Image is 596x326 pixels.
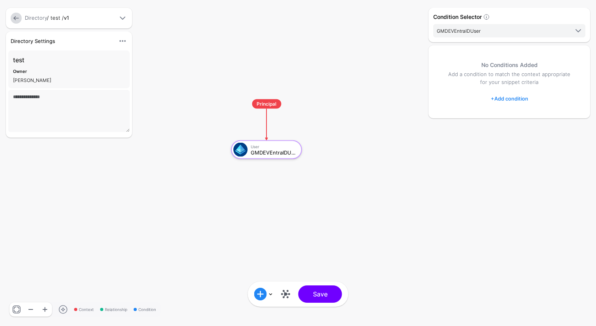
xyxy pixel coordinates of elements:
img: svg+xml;base64,PHN2ZyB3aWR0aD0iNjQiIGhlaWdodD0iNjQiIHZpZXdCb3g9IjAgMCA2NCA2NCIgZmlsbD0ibm9uZSIgeG... [233,143,248,157]
h5: No Conditions Added [444,61,574,69]
button: Save [298,285,342,303]
p: Add a condition to match the context appropriate for your snippet criteria [444,71,574,86]
strong: Owner [13,69,27,74]
span: Context [74,307,94,313]
h3: test [13,55,125,65]
app-identifier: [PERSON_NAME] [13,77,51,83]
div: GMDEVEntraIDUser [251,149,296,155]
strong: v1 [64,15,69,21]
span: Principal [252,99,281,109]
span: Relationship [100,307,127,313]
div: User [251,144,296,149]
span: + [491,95,494,102]
div: / test / [23,14,116,22]
a: Add condition [491,92,528,105]
span: Condition [134,307,156,313]
a: Directory [25,15,47,21]
div: Directory Settings [7,37,115,45]
span: GMDEVEntraIDUser [437,28,481,34]
strong: Condition Selector [433,13,482,20]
